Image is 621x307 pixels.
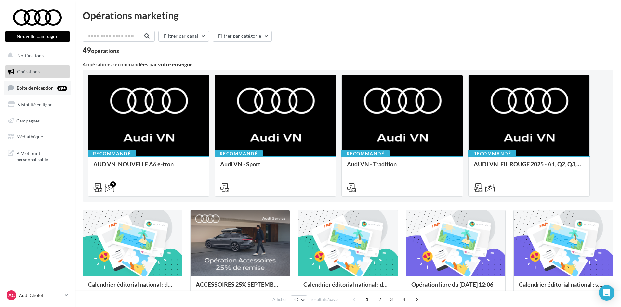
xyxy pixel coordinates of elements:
span: résultats/page [311,296,338,302]
div: 49 [83,47,119,54]
span: Notifications [17,53,44,58]
span: Boîte de réception [17,85,54,91]
div: Audi VN - Tradition [347,161,457,174]
span: PLV et print personnalisable [16,149,67,163]
div: Calendrier éditorial national : du 02.09 au 09.09 [88,281,177,294]
span: Visibilité en ligne [18,102,52,107]
a: PLV et print personnalisable [4,146,71,165]
span: 12 [294,297,299,302]
div: Calendrier éditorial national : du 02.09 au 09.09 [303,281,392,294]
div: AUD VN_NOUVELLE A6 e-tron [93,161,204,174]
span: Campagnes [16,118,40,123]
div: AUDI VN_FIL ROUGE 2025 - A1, Q2, Q3, Q5 et Q4 e-tron [474,161,584,174]
a: Médiathèque [4,130,71,144]
div: Calendrier éditorial national : semaine du 25.08 au 31.08 [519,281,608,294]
div: opérations [91,48,119,54]
button: Notifications [4,49,68,62]
div: Recommandé [215,150,263,157]
a: Opérations [4,65,71,79]
span: Médiathèque [16,134,43,139]
button: Filtrer par canal [158,31,209,42]
div: Recommandé [88,150,136,157]
div: Recommandé [468,150,516,157]
span: 1 [362,294,372,304]
div: 99+ [57,86,67,91]
div: Opérations marketing [83,10,613,20]
span: 2 [375,294,385,304]
button: 12 [291,295,307,304]
button: Filtrer par catégorie [213,31,272,42]
div: Open Intercom Messenger [599,285,614,301]
div: 2 [110,181,116,187]
span: Afficher [272,296,287,302]
span: 3 [386,294,397,304]
div: Audi VN - Sport [220,161,331,174]
p: Audi Cholet [19,292,62,299]
a: Campagnes [4,114,71,128]
span: 4 [399,294,409,304]
a: AC Audi Cholet [5,289,70,301]
div: Recommandé [341,150,390,157]
span: Opérations [17,69,40,74]
div: ACCESSOIRES 25% SEPTEMBRE - AUDI SERVICE [196,281,284,294]
button: Nouvelle campagne [5,31,70,42]
div: Opération libre du [DATE] 12:06 [411,281,500,294]
a: Visibilité en ligne [4,98,71,111]
span: AC [8,292,15,299]
div: 4 opérations recommandées par votre enseigne [83,62,613,67]
a: Boîte de réception99+ [4,81,71,95]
